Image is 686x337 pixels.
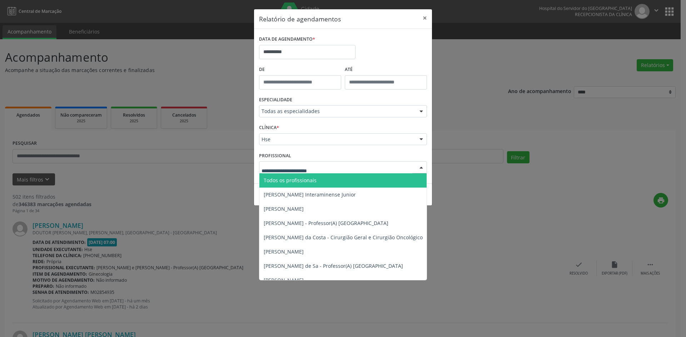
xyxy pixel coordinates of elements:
span: [PERSON_NAME] Interaminense Junior [264,191,356,198]
span: Todas as especialidades [262,108,412,115]
label: ATÉ [345,64,427,75]
span: [PERSON_NAME] de Sa - Professor(A) [GEOGRAPHIC_DATA] [264,262,403,269]
span: [PERSON_NAME] [264,205,304,212]
h5: Relatório de agendamentos [259,14,341,24]
button: Close [418,9,432,27]
span: Todos os profissionais [264,177,317,184]
span: Hse [262,136,412,143]
span: [PERSON_NAME] [264,277,304,284]
span: [PERSON_NAME] da Costa - Cirurgião Geral e Cirurgião Oncológico [264,234,423,241]
span: [PERSON_NAME] - Professor(A) [GEOGRAPHIC_DATA] [264,220,388,226]
label: PROFISSIONAL [259,150,291,161]
label: CLÍNICA [259,122,279,133]
label: De [259,64,341,75]
span: [PERSON_NAME] [264,248,304,255]
label: ESPECIALIDADE [259,95,292,106]
label: DATA DE AGENDAMENTO [259,34,315,45]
